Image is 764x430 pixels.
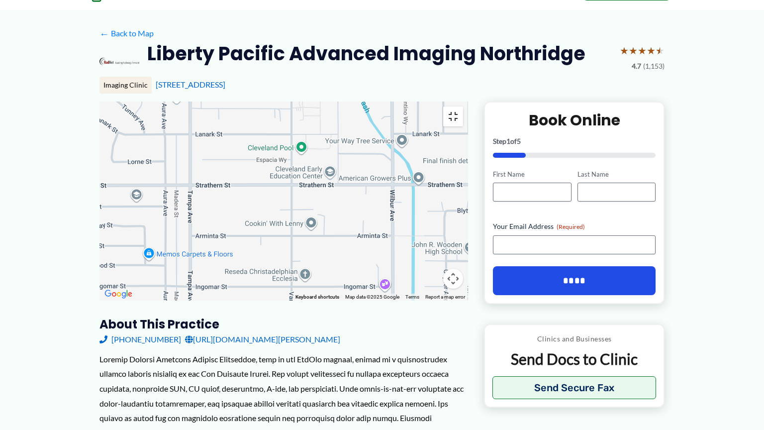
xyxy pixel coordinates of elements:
span: (1,153) [643,60,665,73]
button: Toggle fullscreen view [443,107,463,126]
label: Last Name [577,170,656,179]
span: ★ [620,41,629,60]
a: Report a map error [425,294,465,300]
div: Imaging Clinic [99,77,152,94]
a: [STREET_ADDRESS] [156,80,225,89]
p: Step of [493,138,656,145]
p: Send Docs to Clinic [492,349,656,369]
img: Google [102,288,135,301]
span: ★ [656,41,665,60]
a: [URL][DOMAIN_NAME][PERSON_NAME] [185,332,340,347]
p: Clinics and Businesses [492,332,656,345]
a: ←Back to Map [99,26,154,41]
label: Your Email Address [493,221,656,231]
span: ← [99,29,109,38]
span: ★ [638,41,647,60]
span: (Required) [557,223,585,230]
h3: About this practice [99,317,468,332]
a: Terms (opens in new tab) [405,294,419,300]
button: Keyboard shortcuts [295,294,339,301]
button: Map camera controls [443,269,463,289]
span: ★ [647,41,656,60]
span: Map data ©2025 Google [345,294,399,300]
span: 1 [506,137,510,145]
button: Send Secure Fax [492,376,656,399]
h2: Book Online [493,110,656,130]
a: [PHONE_NUMBER] [99,332,181,347]
h2: Liberty Pacific Advanced Imaging Northridge [147,41,585,66]
label: First Name [493,170,571,179]
span: 5 [517,137,521,145]
span: ★ [629,41,638,60]
a: Open this area in Google Maps (opens a new window) [102,288,135,301]
span: 4.7 [632,60,641,73]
